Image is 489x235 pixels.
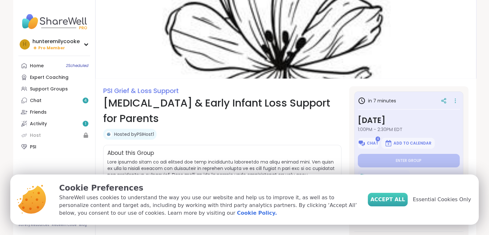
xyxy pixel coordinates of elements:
div: Chat [30,98,41,104]
div: Host [30,132,41,139]
p: ShareWell uses cookies to understand the way you use our website and help us to improve it, as we... [59,194,358,217]
a: Expert Coaching [18,71,90,83]
h2: About this Group [107,149,154,157]
a: Activity1 [18,118,90,129]
div: hunteremilycooke [32,38,80,45]
span: 1:00PM - 2:30PM EDT [358,126,460,133]
h3: [DATE] [358,115,460,126]
a: PSI [18,141,90,153]
span: Essential Cookies Only [413,196,471,203]
span: Pro Member [38,45,65,51]
div: Expert Coaching [30,74,68,81]
img: PSIHost1 [105,131,112,137]
a: Hosted byPSIHost1 [114,131,154,137]
img: ShareWell Nav Logo [18,10,90,33]
span: Chat [367,141,378,146]
a: Home2Scheduled [18,60,90,71]
div: Activity [30,121,47,127]
span: 4 [376,136,380,141]
h1: [MEDICAL_DATA] & Early Infant Loss Support for Parents [103,95,341,126]
span: Add to Calendar [394,141,431,146]
span: 4 [84,98,87,103]
a: Chat4 [18,95,90,106]
a: Support Groups [18,83,90,95]
button: Accept All [368,193,408,206]
span: Lore ipsumdo sitam co adi elitsed doe temp incididuntu laboreetdo ma aliqu enimad mini. Ven quisn... [107,159,337,184]
div: Friends [30,109,47,116]
div: Support Groups [30,86,68,92]
span: h [23,40,26,49]
span: 2 Scheduled [66,63,88,68]
img: ShareWell Logomark [358,173,366,181]
div: Home [30,63,44,69]
a: Safety Resources [18,223,49,227]
div: PSI [30,144,36,150]
a: Friends [18,106,90,118]
button: Add to Calendar [381,138,435,149]
a: Cookie Policy. [237,209,277,217]
a: Host [18,129,90,141]
button: Enter group [358,154,460,167]
img: ShareWell Logomark [358,139,366,147]
a: Redeem Code [52,223,77,227]
p: Cookie Preferences [59,182,358,194]
a: Blog [79,223,87,227]
span: Accept All [370,196,405,203]
button: Chat [358,138,379,149]
span: Share this group [368,173,410,181]
button: Share this group [358,170,410,183]
span: 1 [85,121,86,127]
a: PSI Grief & Loss Support [103,86,179,95]
span: Enter group [396,158,421,163]
img: ShareWell Logomark [385,139,392,147]
h3: in 7 minutes [358,97,396,105]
